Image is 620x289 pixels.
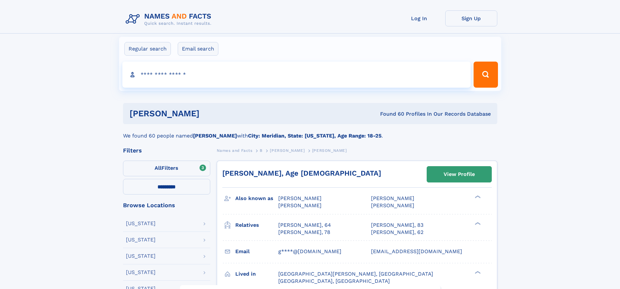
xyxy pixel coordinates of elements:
h3: Relatives [235,220,278,231]
span: All [155,165,161,171]
span: [PERSON_NAME] [371,202,414,209]
a: [PERSON_NAME], 83 [371,222,423,229]
a: [PERSON_NAME], 78 [278,229,330,236]
div: ❯ [473,221,481,225]
a: Names and Facts [217,146,253,154]
a: B [260,146,263,154]
div: [US_STATE] [126,270,156,275]
div: ❯ [473,270,481,274]
div: We found 60 people named with . [123,124,497,140]
a: [PERSON_NAME], 64 [278,222,331,229]
span: B [260,148,263,153]
a: [PERSON_NAME], 62 [371,229,423,236]
div: Filters [123,148,210,153]
input: search input [122,62,471,88]
div: [US_STATE] [126,253,156,259]
span: [PERSON_NAME] [270,148,305,153]
span: [GEOGRAPHIC_DATA][PERSON_NAME], [GEOGRAPHIC_DATA] [278,271,433,277]
span: [GEOGRAPHIC_DATA], [GEOGRAPHIC_DATA] [278,278,390,284]
label: Email search [178,42,218,56]
h3: Email [235,246,278,257]
div: Browse Locations [123,202,210,208]
a: [PERSON_NAME] [270,146,305,154]
span: [EMAIL_ADDRESS][DOMAIN_NAME] [371,248,462,254]
span: [PERSON_NAME] [371,195,414,201]
button: Search Button [474,62,498,88]
label: Regular search [124,42,171,56]
a: Sign Up [445,10,497,26]
a: Log In [393,10,445,26]
span: [PERSON_NAME] [312,148,347,153]
div: [US_STATE] [126,221,156,226]
div: View Profile [444,167,475,182]
b: [PERSON_NAME] [193,133,237,139]
div: Found 60 Profiles In Our Records Database [290,110,491,118]
a: [PERSON_NAME], Age [DEMOGRAPHIC_DATA] [222,169,381,177]
img: Logo Names and Facts [123,10,217,28]
h3: Lived in [235,268,278,280]
label: Filters [123,161,210,176]
h1: [PERSON_NAME] [130,109,290,118]
span: [PERSON_NAME] [278,202,322,209]
a: View Profile [427,166,491,182]
div: [US_STATE] [126,237,156,242]
div: ❯ [473,195,481,199]
span: [PERSON_NAME] [278,195,322,201]
h3: Also known as [235,193,278,204]
b: City: Meridian, State: [US_STATE], Age Range: 18-25 [248,133,381,139]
